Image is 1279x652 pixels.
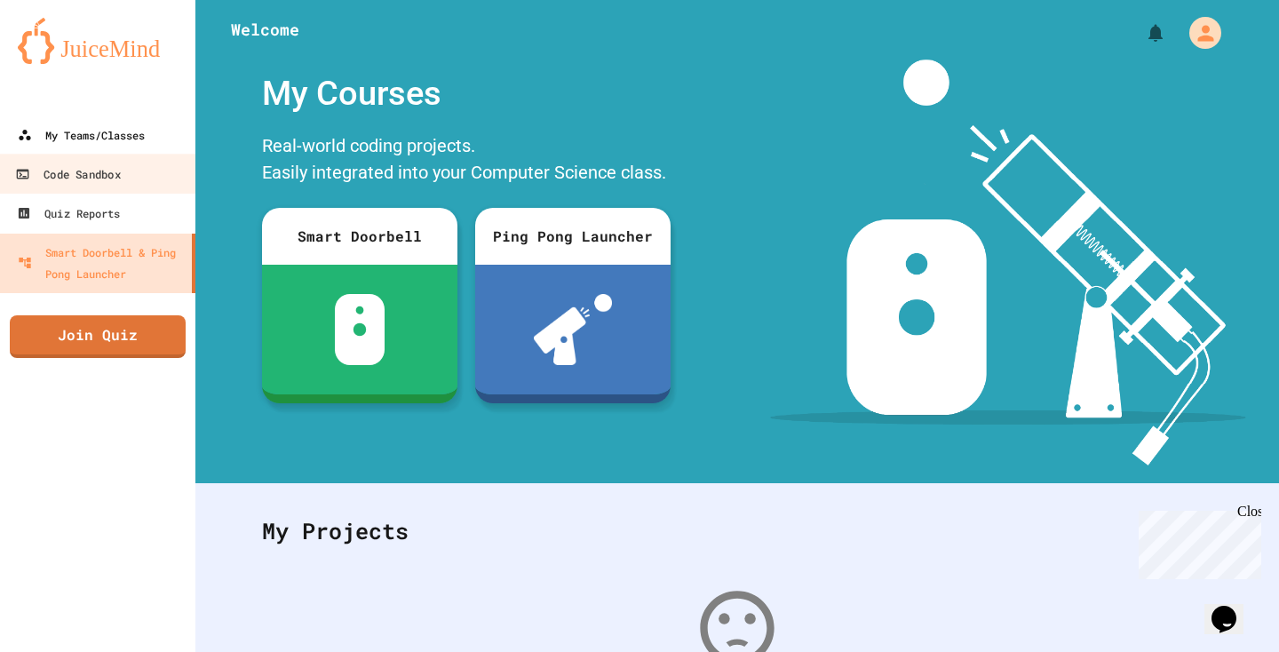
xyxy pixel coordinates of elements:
div: My Teams/Classes [18,124,145,146]
div: My Courses [253,60,679,128]
img: banner-image-my-projects.png [770,60,1246,465]
div: My Notifications [1112,18,1171,48]
img: ppl-with-ball.png [534,294,613,365]
div: Smart Doorbell [262,208,457,265]
div: Real-world coding projects. Easily integrated into your Computer Science class. [253,128,679,195]
a: Join Quiz [10,315,186,358]
iframe: chat widget [1204,581,1261,634]
div: Quiz Reports [17,203,120,224]
img: logo-orange.svg [18,18,178,64]
img: sdb-white.svg [335,294,385,365]
iframe: chat widget [1132,504,1261,579]
div: My Account [1171,12,1226,53]
div: Code Sandbox [15,163,120,186]
div: My Projects [244,497,1230,566]
div: Chat with us now!Close [7,7,123,113]
div: Ping Pong Launcher [475,208,671,265]
div: Smart Doorbell & Ping Pong Launcher [18,242,185,284]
